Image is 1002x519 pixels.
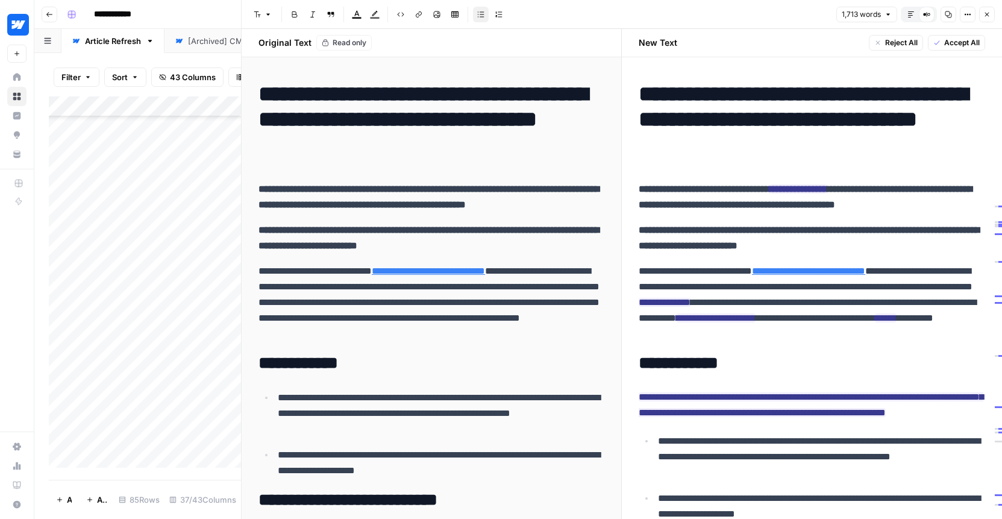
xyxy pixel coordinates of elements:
[112,71,128,83] span: Sort
[7,437,27,456] a: Settings
[7,10,27,40] button: Workspace: Webflow
[85,35,141,47] div: Article Refresh
[7,68,27,87] a: Home
[836,7,897,22] button: 1,713 words
[885,37,918,48] span: Reject All
[7,106,27,125] a: Insights
[104,68,146,87] button: Sort
[928,35,985,51] button: Accept All
[251,37,312,49] h2: Original Text
[114,490,164,509] div: 85 Rows
[639,37,677,49] h2: New Text
[842,9,881,20] span: 1,713 words
[54,68,99,87] button: Filter
[944,37,980,48] span: Accept All
[7,476,27,495] a: Learning Hub
[61,29,164,53] a: Article Refresh
[170,71,216,83] span: 43 Columns
[164,490,241,509] div: 37/43 Columns
[188,35,289,47] div: [Archived] CMS Collection
[7,145,27,164] a: Your Data
[333,37,366,48] span: Read only
[7,125,27,145] a: Opportunities
[7,495,27,514] button: Help + Support
[869,35,923,51] button: Reject All
[49,490,79,509] button: Add Row
[7,456,27,476] a: Usage
[97,494,107,506] span: Add 10 Rows
[164,29,312,53] a: [Archived] CMS Collection
[67,494,72,506] span: Add Row
[151,68,224,87] button: 43 Columns
[7,14,29,36] img: Webflow Logo
[61,71,81,83] span: Filter
[79,490,114,509] button: Add 10 Rows
[7,87,27,106] a: Browse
